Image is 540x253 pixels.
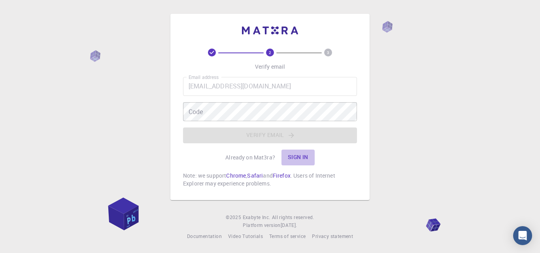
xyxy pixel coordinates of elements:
span: Exabyte Inc. [243,214,270,220]
span: [DATE] . [281,222,297,228]
p: Note: we support , and . Users of Internet Explorer may experience problems. [183,172,357,187]
p: Already on Mat3ra? [225,154,275,161]
span: Terms of service [269,233,306,239]
a: Terms of service [269,232,306,240]
a: Firefox [273,172,291,179]
span: Privacy statement [312,233,353,239]
p: Verify email [255,63,285,71]
a: Documentation [187,232,222,240]
a: Exabyte Inc. [243,214,270,221]
text: 2 [269,50,271,55]
button: Sign in [281,150,315,165]
span: All rights reserved. [272,214,314,221]
a: Video Tutorials [228,232,263,240]
div: Open Intercom Messenger [513,226,532,245]
span: Documentation [187,233,222,239]
a: Chrome [226,172,246,179]
span: © 2025 [226,214,242,221]
text: 3 [327,50,329,55]
a: Privacy statement [312,232,353,240]
a: [DATE]. [281,221,297,229]
a: Safari [247,172,263,179]
span: Platform version [243,221,280,229]
span: Video Tutorials [228,233,263,239]
label: Email address [189,74,219,81]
